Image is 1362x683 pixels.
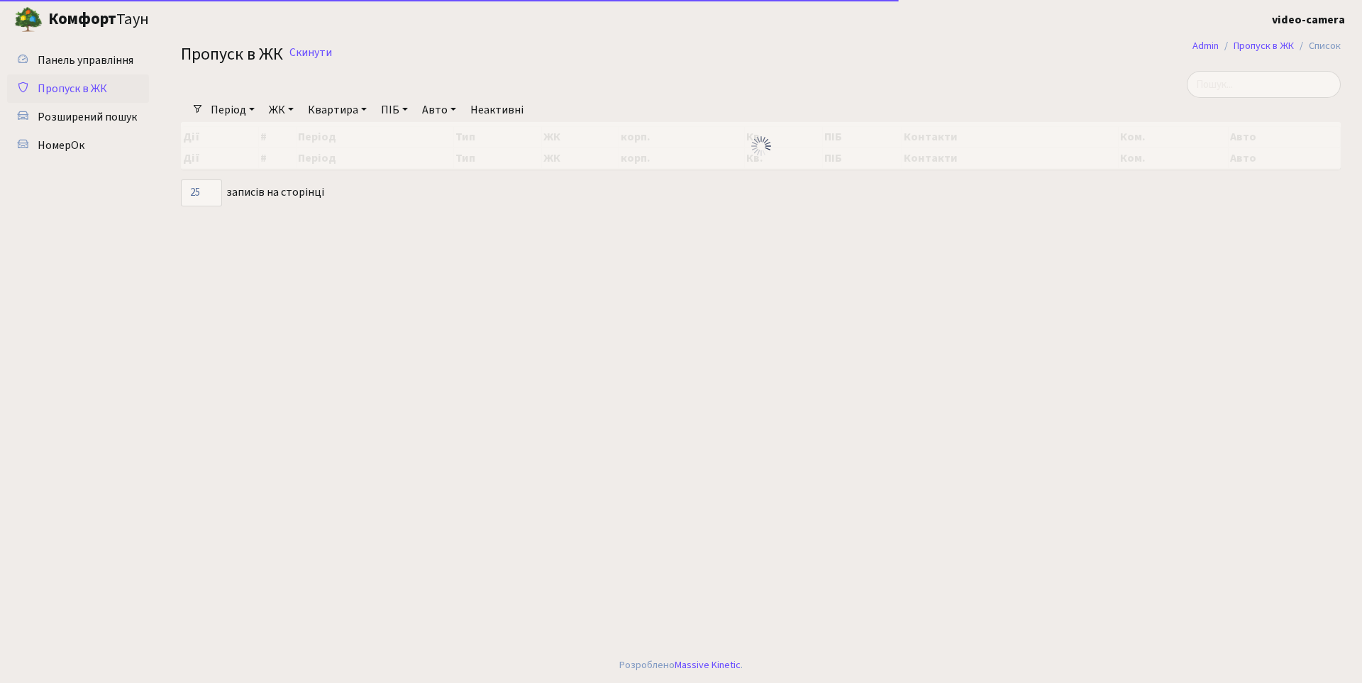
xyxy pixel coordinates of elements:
b: Комфорт [48,8,116,30]
button: Переключити навігацію [177,8,213,31]
a: Квартира [302,98,372,122]
span: Панель управління [38,52,133,68]
a: ЖК [263,98,299,122]
a: НомерОк [7,131,149,160]
a: Період [205,98,260,122]
span: Таун [48,8,149,32]
a: Розширений пошук [7,103,149,131]
span: Пропуск в ЖК [181,42,283,67]
a: ПІБ [375,98,414,122]
span: Пропуск в ЖК [38,81,107,96]
a: video-camera [1272,11,1345,28]
label: записів на сторінці [181,179,324,206]
a: Авто [416,98,462,122]
a: Пропуск в ЖК [1234,38,1294,53]
a: Скинути [289,46,332,60]
div: Розроблено . [619,657,743,673]
a: Пропуск в ЖК [7,74,149,103]
span: НомерОк [38,138,84,153]
li: Список [1294,38,1341,54]
a: Massive Kinetic [675,657,741,672]
a: Панель управління [7,46,149,74]
nav: breadcrumb [1171,31,1362,61]
span: Розширений пошук [38,109,137,125]
b: video-camera [1272,12,1345,28]
select: записів на сторінці [181,179,222,206]
a: Admin [1192,38,1219,53]
input: Пошук... [1187,71,1341,98]
img: Обробка... [750,135,773,157]
a: Неактивні [465,98,529,122]
img: logo.png [14,6,43,34]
